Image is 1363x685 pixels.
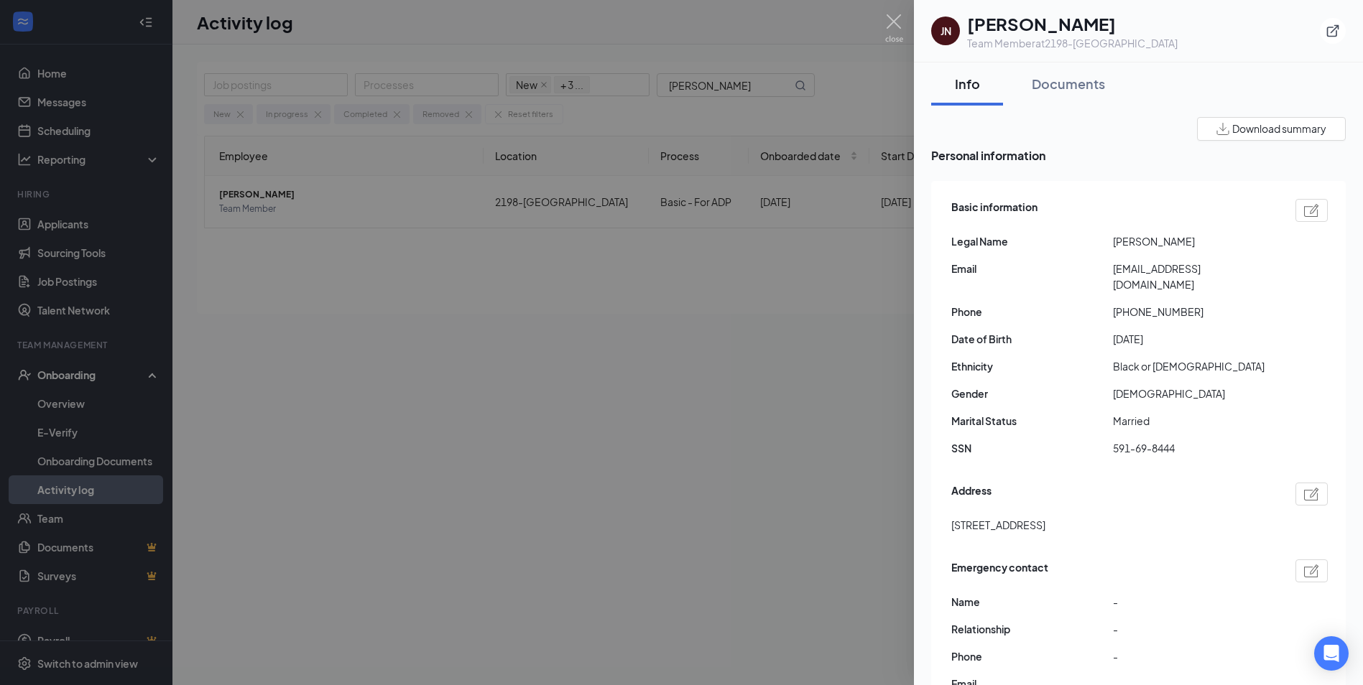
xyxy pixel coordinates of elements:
[1032,75,1105,93] div: Documents
[931,146,1346,164] span: Personal information
[951,358,1113,374] span: Ethnicity
[1113,331,1275,347] span: [DATE]
[951,559,1048,582] span: Emergency contact
[967,36,1178,50] div: Team Member at 2198-[GEOGRAPHIC_DATA]
[1113,304,1275,320] span: [PHONE_NUMBER]
[951,331,1113,347] span: Date of Birth
[1113,413,1275,429] span: Married
[951,517,1045,533] span: [STREET_ADDRESS]
[951,621,1113,637] span: Relationship
[941,24,951,38] div: JN
[1113,233,1275,249] span: [PERSON_NAME]
[1320,18,1346,44] button: ExternalLink
[951,386,1113,401] span: Gender
[1113,648,1275,664] span: -
[1113,386,1275,401] span: [DEMOGRAPHIC_DATA]
[951,199,1038,222] span: Basic information
[1326,24,1340,38] svg: ExternalLink
[951,648,1113,664] span: Phone
[1113,261,1275,292] span: [EMAIL_ADDRESS][DOMAIN_NAME]
[951,483,992,505] span: Address
[951,304,1113,320] span: Phone
[967,11,1178,36] h1: [PERSON_NAME]
[951,261,1113,276] span: Email
[1314,636,1349,671] div: Open Intercom Messenger
[1113,440,1275,456] span: 591-69-8444
[1232,121,1326,136] span: Download summary
[1113,594,1275,610] span: -
[951,594,1113,610] span: Name
[1197,117,1346,141] button: Download summary
[1113,358,1275,374] span: Black or [DEMOGRAPHIC_DATA]
[951,440,1113,456] span: SSN
[951,233,1113,249] span: Legal Name
[1113,621,1275,637] span: -
[946,75,989,93] div: Info
[951,413,1113,429] span: Marital Status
